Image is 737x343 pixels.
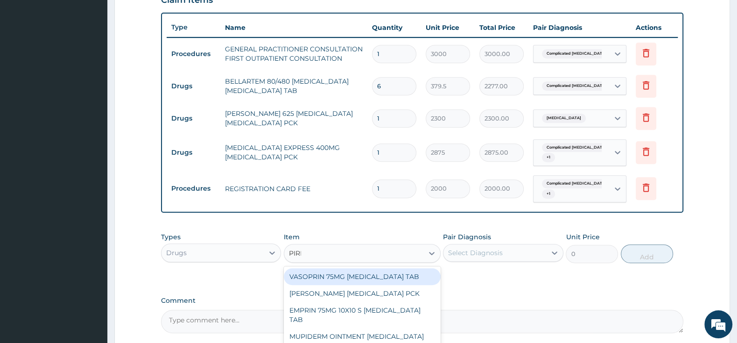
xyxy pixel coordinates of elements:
[167,110,220,127] td: Drugs
[167,78,220,95] td: Drugs
[220,179,367,198] td: REGISTRATION CARD FEE
[167,19,220,36] th: Type
[421,18,475,37] th: Unit Price
[5,237,178,270] textarea: Type your message and hit 'Enter'
[542,189,555,199] span: + 1
[49,52,157,64] div: Chat with us now
[284,268,441,285] div: VASOPRIN 75MG [MEDICAL_DATA] TAB
[17,47,38,70] img: d_794563401_company_1708531726252_794563401
[367,18,421,37] th: Quantity
[161,233,181,241] label: Types
[54,108,129,203] span: We're online!
[631,18,678,37] th: Actions
[167,45,220,63] td: Procedures
[220,40,367,68] td: GENERAL PRACTITIONER CONSULTATION FIRST OUTPATIENT CONSULTATION
[475,18,528,37] th: Total Price
[528,18,631,37] th: Pair Diagnosis
[443,232,491,242] label: Pair Diagnosis
[566,232,599,242] label: Unit Price
[542,153,555,162] span: + 1
[448,248,503,257] div: Select Diagnosis
[542,81,611,91] span: Complicated [MEDICAL_DATA]
[542,179,611,188] span: Complicated [MEDICAL_DATA]
[220,138,367,166] td: [MEDICAL_DATA] EXPRESS 400MG [MEDICAL_DATA] PCK
[153,5,175,27] div: Minimize live chat window
[284,302,441,328] div: EMPRIN 75MG 10X10 S [MEDICAL_DATA] TAB
[166,248,187,257] div: Drugs
[284,232,300,242] label: Item
[220,72,367,100] td: BELLARTEM 80/480 [MEDICAL_DATA] [MEDICAL_DATA] TAB
[220,104,367,132] td: [PERSON_NAME] 625 [MEDICAL_DATA] [MEDICAL_DATA] PCK
[220,18,367,37] th: Name
[542,114,586,123] span: [MEDICAL_DATA]
[542,49,611,58] span: Complicated [MEDICAL_DATA]
[542,143,611,152] span: Complicated [MEDICAL_DATA]
[284,285,441,302] div: [PERSON_NAME] [MEDICAL_DATA] PCK
[161,297,683,305] label: Comment
[621,244,673,263] button: Add
[167,180,220,197] td: Procedures
[167,144,220,161] td: Drugs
